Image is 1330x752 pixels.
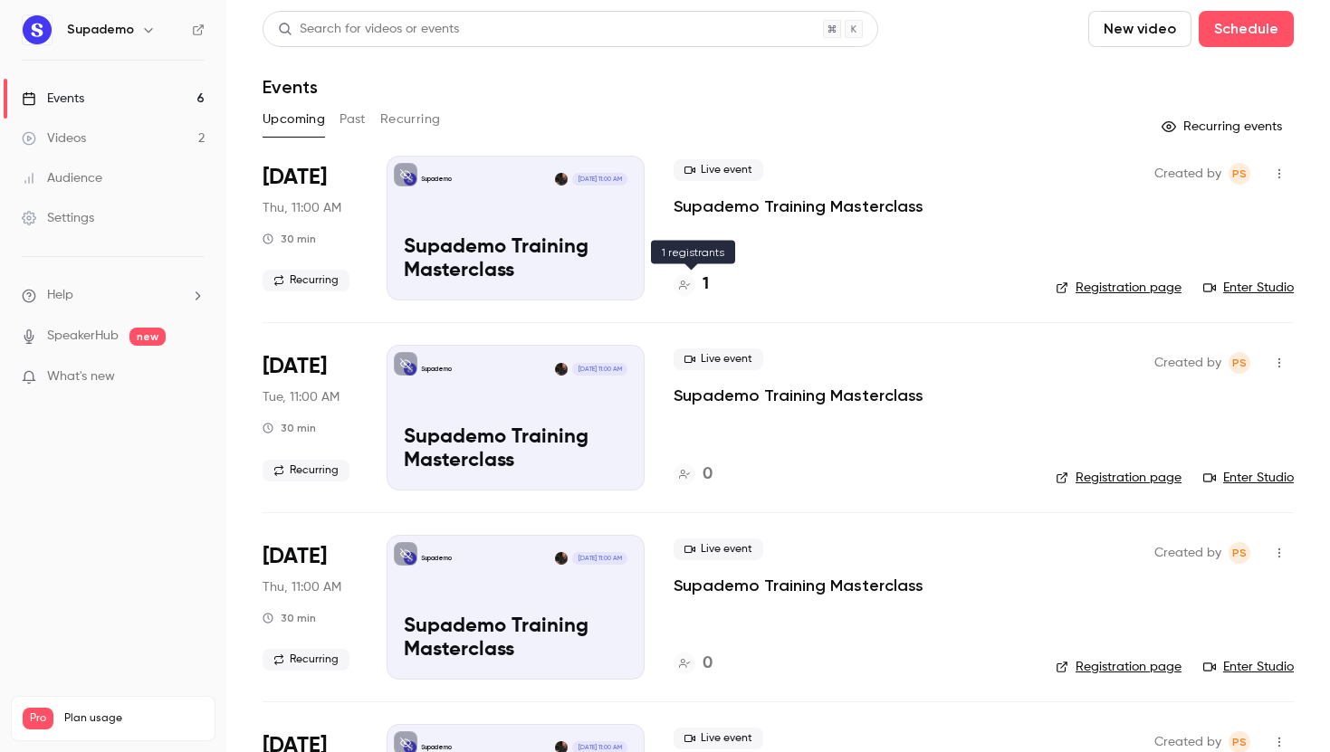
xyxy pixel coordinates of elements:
button: Recurring events [1153,112,1294,141]
span: Paulina Staszuk [1229,163,1250,185]
img: Paulina Staszuk [555,363,568,376]
p: Supademo [421,743,452,752]
span: What's new [47,367,115,386]
a: 0 [674,462,713,487]
p: Supademo [421,365,452,374]
a: Registration page [1056,469,1182,487]
div: 30 min [263,421,316,435]
div: Aug 28 Thu, 11:00 AM (America/Toronto) [263,535,358,680]
p: Supademo Training Masterclass [404,426,627,473]
span: Help [47,286,73,305]
a: Supademo Training Masterclass [674,575,923,596]
div: Settings [22,209,94,227]
span: Live event [674,538,763,560]
a: Enter Studio [1203,658,1294,676]
a: Supademo Training MasterclassSupademoPaulina Staszuk[DATE] 11:00 AMSupademo Training Masterclass [387,156,645,300]
span: Paulina Staszuk [1229,352,1250,374]
a: Enter Studio [1203,279,1294,297]
img: Paulina Staszuk [555,552,568,565]
div: Events [22,90,84,108]
div: Search for videos or events [278,20,459,39]
span: Live event [674,348,763,370]
li: help-dropdown-opener [22,286,205,305]
a: Supademo Training MasterclassSupademoPaulina Staszuk[DATE] 11:00 AMSupademo Training Masterclass [387,345,645,490]
img: Supademo [23,15,52,44]
span: Created by [1154,352,1221,374]
h1: Events [263,76,318,98]
button: Past [340,105,366,134]
h4: 0 [703,652,713,676]
a: Supademo Training Masterclass [674,385,923,406]
span: Live event [674,728,763,749]
button: New video [1088,11,1191,47]
span: Thu, 11:00 AM [263,578,341,596]
a: 1 [674,272,709,297]
p: Supademo Training Masterclass [404,236,627,283]
div: Audience [22,169,102,187]
span: [DATE] [263,163,327,192]
span: PS [1232,542,1247,564]
span: [DATE] 11:00 AM [572,173,627,186]
span: [DATE] 11:00 AM [572,552,627,565]
p: Supademo [421,175,452,184]
div: Aug 26 Tue, 11:00 AM (America/Toronto) [263,345,358,490]
div: Videos [22,129,86,148]
img: Paulina Staszuk [555,173,568,186]
span: Recurring [263,460,349,481]
h4: 1 [703,272,709,297]
a: Registration page [1056,658,1182,676]
div: Aug 21 Thu, 11:00 AM (America/Toronto) [263,156,358,300]
span: Created by [1154,542,1221,564]
p: Supademo [421,554,452,563]
button: Upcoming [263,105,325,134]
a: Supademo Training Masterclass [674,195,923,217]
span: PS [1232,163,1247,185]
p: Supademo Training Masterclass [404,615,627,662]
span: [DATE] [263,352,327,381]
span: Paulina Staszuk [1229,542,1250,564]
span: Recurring [263,649,349,671]
span: Plan usage [64,711,204,726]
div: 30 min [263,611,316,625]
a: 0 [674,652,713,676]
span: Created by [1154,163,1221,185]
span: [DATE] [263,542,327,571]
a: Enter Studio [1203,469,1294,487]
span: [DATE] 11:00 AM [572,363,627,376]
div: 30 min [263,232,316,246]
span: Recurring [263,270,349,291]
span: Thu, 11:00 AM [263,199,341,217]
h4: 0 [703,462,713,487]
span: Tue, 11:00 AM [263,388,340,406]
a: Registration page [1056,279,1182,297]
span: PS [1232,352,1247,374]
a: SpeakerHub [47,327,119,346]
button: Schedule [1199,11,1294,47]
span: Live event [674,159,763,181]
h6: Supademo [67,21,134,39]
span: new [129,328,166,346]
button: Recurring [380,105,441,134]
span: Pro [23,708,53,729]
a: Supademo Training MasterclassSupademoPaulina Staszuk[DATE] 11:00 AMSupademo Training Masterclass [387,535,645,680]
